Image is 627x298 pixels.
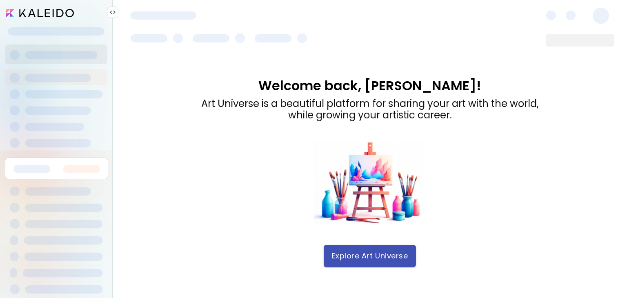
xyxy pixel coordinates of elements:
[109,9,116,16] img: collapse
[332,251,408,260] span: Explore Art Universe
[324,245,416,267] button: Explore Art Universe
[201,78,539,93] div: Welcome back, [PERSON_NAME]!
[201,98,539,121] div: Art Universe is a beautiful platform for sharing your art with the world, while growing your arti...
[313,141,427,225] img: dashboard_ftu_welcome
